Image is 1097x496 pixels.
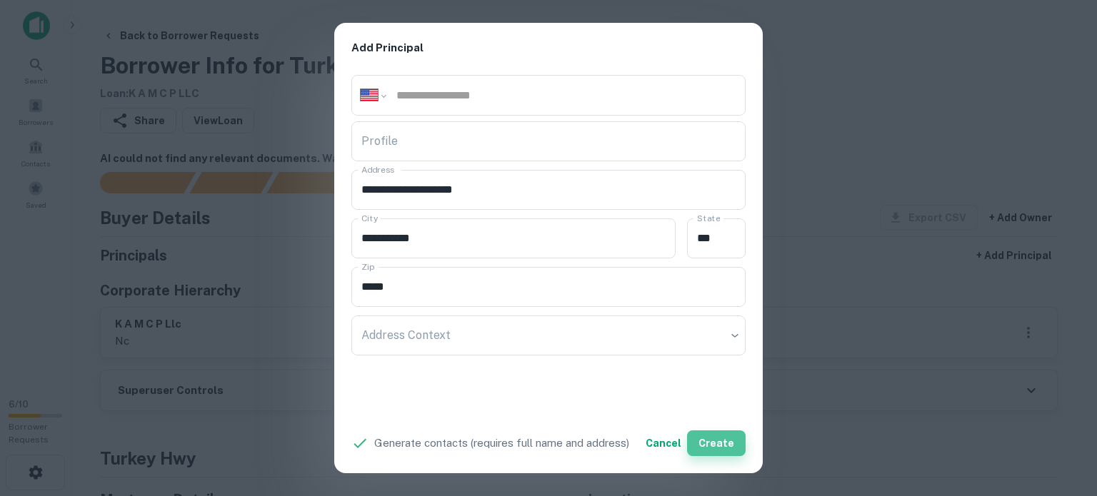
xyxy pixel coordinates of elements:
label: Zip [361,260,374,273]
label: City [361,212,378,224]
h2: Add Principal [334,23,763,74]
iframe: Chat Widget [1026,382,1097,450]
label: State [697,212,720,224]
button: Create [687,430,746,456]
p: Generate contacts (requires full name and address) [374,435,629,452]
button: Cancel [640,430,687,456]
label: Address [361,163,394,176]
div: ​ [351,315,746,355]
